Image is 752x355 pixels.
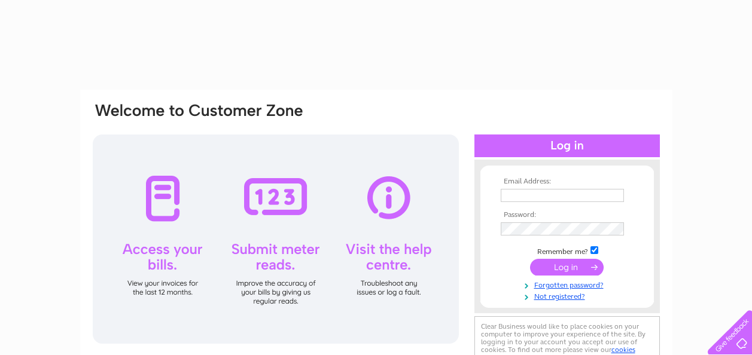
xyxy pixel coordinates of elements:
[501,279,637,290] a: Forgotten password?
[498,177,637,186] th: Email Address:
[498,211,637,219] th: Password:
[498,244,637,256] td: Remember me?
[530,259,604,276] input: Submit
[501,290,637,301] a: Not registered?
